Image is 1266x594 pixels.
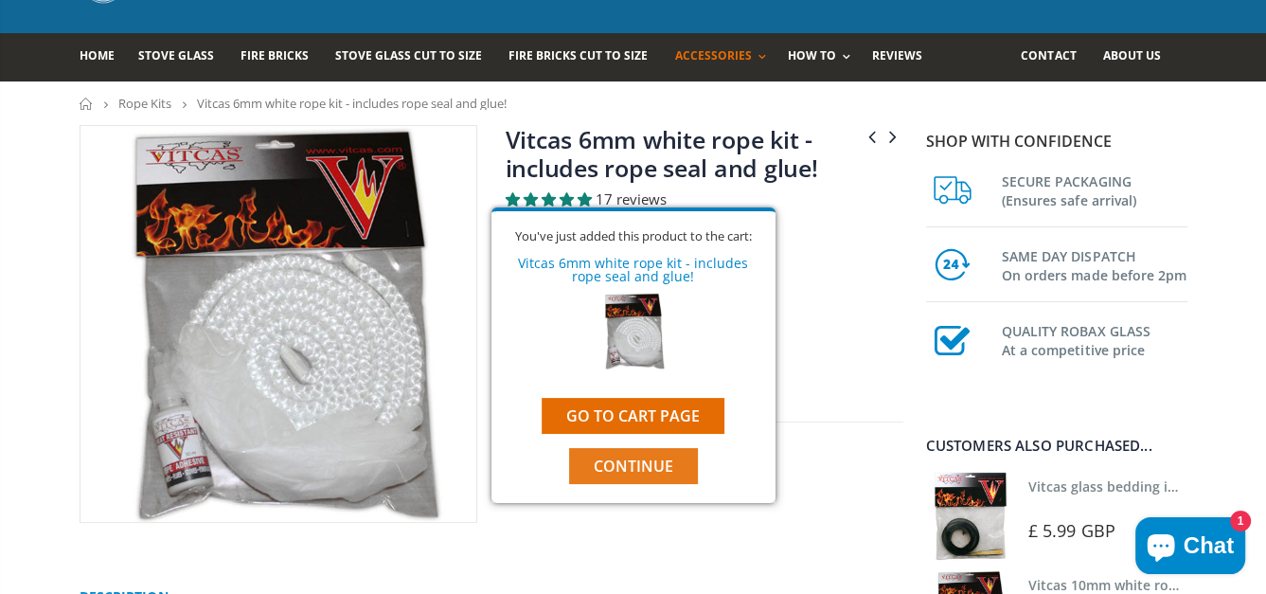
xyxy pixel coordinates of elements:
[508,33,662,81] a: Fire Bricks Cut To Size
[1021,33,1090,81] a: Contact
[118,95,171,112] a: Rope Kits
[80,33,129,81] a: Home
[80,47,115,63] span: Home
[335,47,482,63] span: Stove Glass Cut To Size
[788,33,860,81] a: How To
[569,448,698,484] button: Continue
[197,95,507,112] span: Vitcas 6mm white rope kit - includes rope seal and glue!
[241,33,323,81] a: Fire Bricks
[594,456,673,477] span: Continue
[1102,33,1174,81] a: About us
[80,126,476,522] img: nt-kit-12mm-dia.white-fire-rope-adhesive-517-p_7a130384-1d39-425f-b9e4-2739552bff92_800x_crop_cen...
[1021,47,1076,63] span: Contact
[506,189,596,208] span: 4.94 stars
[80,98,94,110] a: Home
[1002,243,1187,285] h3: SAME DAY DISPATCH On orders made before 2pm
[1002,318,1187,360] h3: QUALITY ROBAX GLASS At a competitive price
[926,130,1187,153] p: Shop with confidence
[926,439,1187,453] div: Customers also purchased...
[1130,517,1251,579] inbox-online-store-chat: Shopify online store chat
[506,123,818,184] a: Vitcas 6mm white rope kit - includes rope seal and glue!
[595,293,671,369] img: Vitcas 6mm white rope kit - includes rope seal and glue!
[542,398,724,434] a: Go to cart page
[508,47,648,63] span: Fire Bricks Cut To Size
[788,47,836,63] span: How To
[241,47,309,63] span: Fire Bricks
[872,47,922,63] span: Reviews
[518,254,748,285] a: Vitcas 6mm white rope kit - includes rope seal and glue!
[138,33,228,81] a: Stove Glass
[926,472,1014,560] img: Vitcas stove glass bedding in tape
[872,33,936,81] a: Reviews
[596,189,667,208] span: 17 reviews
[1002,169,1187,210] h3: SECURE PACKAGING (Ensures safe arrival)
[1102,47,1160,63] span: About us
[506,230,761,243] div: You've just added this product to the cart:
[335,33,496,81] a: Stove Glass Cut To Size
[674,33,775,81] a: Accessories
[138,47,214,63] span: Stove Glass
[674,47,751,63] span: Accessories
[1028,519,1115,542] span: £ 5.99 GBP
